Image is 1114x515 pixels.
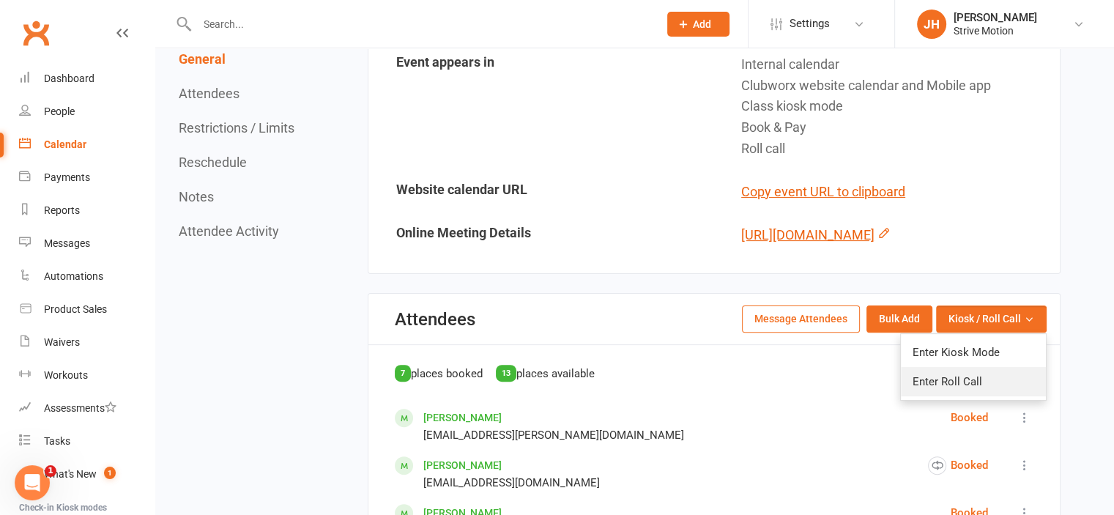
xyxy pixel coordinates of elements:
span: places booked [411,367,483,380]
span: places available [516,367,595,380]
a: Workouts [19,359,155,392]
div: Product Sales [44,303,107,315]
div: Reports [44,204,80,216]
iframe: Intercom live chat [15,465,50,500]
div: 13 [496,365,516,382]
div: JH [917,10,946,39]
a: [PERSON_NAME] [423,459,502,471]
button: Restrictions / Limits [179,120,294,136]
div: [EMAIL_ADDRESS][PERSON_NAME][DOMAIN_NAME] [423,426,684,444]
td: Online Meeting Details [370,215,713,256]
span: Settings [790,7,830,40]
div: Calendar [44,138,86,150]
button: Attendees [179,86,239,101]
a: [PERSON_NAME] [423,412,502,423]
a: [URL][DOMAIN_NAME] [741,227,875,242]
div: Clubworx website calendar and Mobile app [741,75,1048,97]
a: Clubworx [18,15,54,51]
div: Booked [951,409,988,426]
div: What's New [44,468,97,480]
a: Enter Kiosk Mode [901,338,1046,367]
div: Assessments [44,402,116,414]
button: Attendee Activity [179,223,279,239]
span: Kiosk / Roll Call [948,311,1021,327]
a: Dashboard [19,62,155,95]
td: Event appears in [370,44,713,170]
div: Waivers [44,336,80,348]
div: [EMAIL_ADDRESS][DOMAIN_NAME] [423,474,600,492]
div: Workouts [44,369,88,381]
a: Calendar [19,128,155,161]
div: Attendees [395,309,475,330]
a: Assessments [19,392,155,425]
div: Payments [44,171,90,183]
button: Message Attendees [742,305,860,332]
div: Automations [44,270,103,282]
button: General [179,51,226,67]
a: Messages [19,227,155,260]
a: Reports [19,194,155,227]
a: Tasks [19,425,155,458]
div: 7 [395,365,411,382]
a: Product Sales [19,293,155,326]
div: Book & Pay [741,117,1048,138]
span: 1 [104,467,116,479]
button: Reschedule [179,155,247,170]
div: Messages [44,237,90,249]
a: Waivers [19,326,155,359]
button: Add [667,12,729,37]
button: Kiosk / Roll Call [936,305,1047,332]
td: Website calendar URL [370,171,713,213]
button: Notes [179,189,214,204]
div: Booked [928,456,988,475]
div: Strive Motion [954,24,1037,37]
span: Add [693,18,711,30]
a: Payments [19,161,155,194]
span: 1 [45,465,56,477]
a: People [19,95,155,128]
a: Automations [19,260,155,293]
a: What's New1 [19,458,155,491]
div: Internal calendar [741,54,1048,75]
div: Roll call [741,138,1048,160]
div: Dashboard [44,73,94,84]
div: People [44,105,75,117]
div: [PERSON_NAME] [954,11,1037,24]
button: Copy event URL to clipboard [741,182,905,203]
div: Class kiosk mode [741,96,1048,117]
div: Tasks [44,435,70,447]
button: Bulk Add [866,305,932,332]
a: Enter Roll Call [901,367,1046,396]
input: Search... [193,14,648,34]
